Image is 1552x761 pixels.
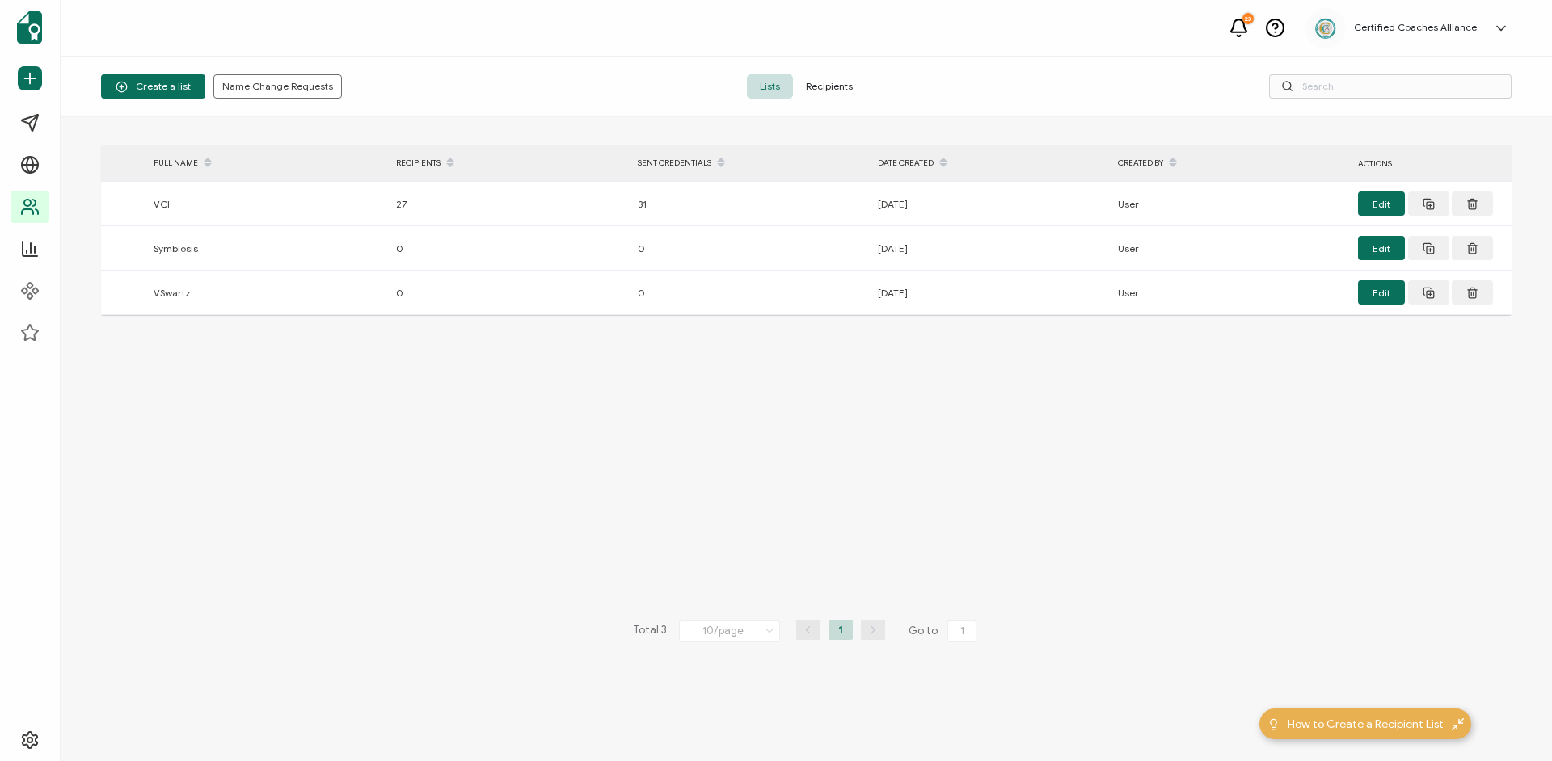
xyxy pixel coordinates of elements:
[17,11,42,44] img: sertifier-logomark-colored.svg
[793,74,866,99] span: Recipients
[1110,239,1350,258] div: User
[1110,195,1350,213] div: User
[222,82,333,91] span: Name Change Requests
[1269,74,1512,99] input: Search
[630,149,870,177] div: SENT CREDENTIALS
[1288,716,1444,733] span: How to Create a Recipient List
[1350,154,1512,173] div: ACTIONS
[145,149,388,177] div: FULL NAME
[1314,16,1338,40] img: 2aa27aa7-df99-43f9-bc54-4d90c804c2bd.png
[870,195,1110,213] div: [DATE]
[870,149,1110,177] div: DATE CREATED
[630,195,870,213] div: 31
[116,81,191,93] span: Create a list
[1242,13,1254,24] div: 23
[101,74,205,99] button: Create a list
[1110,284,1350,302] div: User
[1110,149,1350,177] div: CREATED BY
[630,239,870,258] div: 0
[1358,236,1405,260] button: Edit
[747,74,793,99] span: Lists
[909,620,980,642] span: Go to
[388,149,630,177] div: RECIPIENTS
[1471,683,1552,761] iframe: Chat Widget
[145,239,388,258] div: Symbiosis
[1358,191,1405,216] button: Edit
[145,195,388,213] div: VCI
[388,195,630,213] div: 27
[870,284,1110,302] div: [DATE]
[679,620,780,642] input: Select
[829,620,853,640] li: 1
[1452,718,1464,730] img: minimize-icon.svg
[213,74,342,99] button: Name Change Requests
[145,284,388,302] div: VSwartz
[1358,280,1405,305] button: Edit
[633,620,667,642] span: Total 3
[1354,22,1477,33] h5: Certified Coaches Alliance
[630,284,870,302] div: 0
[870,239,1110,258] div: [DATE]
[388,284,630,302] div: 0
[388,239,630,258] div: 0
